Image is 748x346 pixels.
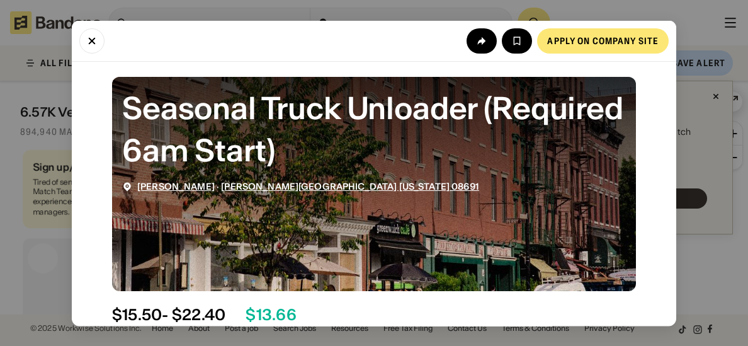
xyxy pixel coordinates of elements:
[122,86,626,171] div: Seasonal Truck Unloader (Required 6am Start)
[137,181,479,192] div: ·
[547,36,659,45] div: Apply on company site
[246,306,296,324] div: $ 13.66
[137,180,215,192] a: [PERSON_NAME]
[112,306,225,324] div: $ 15.50 - $22.40
[221,180,479,192] a: [PERSON_NAME][GEOGRAPHIC_DATA] [US_STATE] 08691
[79,28,105,53] button: Close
